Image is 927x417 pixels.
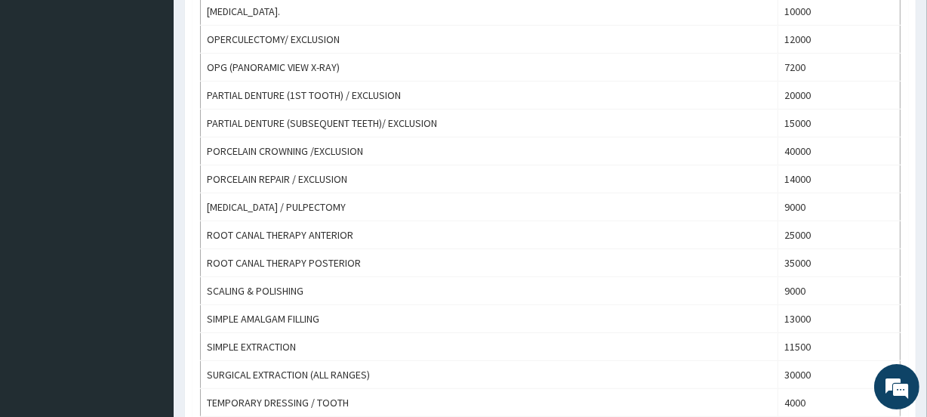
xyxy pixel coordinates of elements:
td: SIMPLE AMALGAM FILLING [201,305,778,333]
td: 12000 [778,26,900,54]
td: PORCELAIN REPAIR / EXCLUSION [201,165,778,193]
td: 35000 [778,249,900,277]
img: d_794563401_company_1708531726252_794563401 [28,76,61,113]
td: PARTIAL DENTURE (1ST TOOTH) / EXCLUSION [201,82,778,110]
span: We're online! [88,117,208,270]
td: PARTIAL DENTURE (SUBSEQUENT TEETH)/ EXCLUSION [201,110,778,137]
td: 25000 [778,221,900,249]
div: Chat with us now [79,85,254,104]
td: 20000 [778,82,900,110]
td: SIMPLE EXTRACTION [201,333,778,361]
td: 4000 [778,389,900,417]
textarea: Type your message and hit 'Enter' [8,266,288,319]
td: 14000 [778,165,900,193]
td: 15000 [778,110,900,137]
td: SURGICAL EXTRACTION (ALL RANGES) [201,361,778,389]
div: Minimize live chat window [248,8,284,44]
td: SCALING & POLISHING [201,277,778,305]
td: OPERCULECTOMY/ EXCLUSION [201,26,778,54]
td: 40000 [778,137,900,165]
td: PORCELAIN CROWNING /EXCLUSION [201,137,778,165]
td: 11500 [778,333,900,361]
td: 7200 [778,54,900,82]
td: 30000 [778,361,900,389]
td: [MEDICAL_DATA] / PULPECTOMY [201,193,778,221]
td: ROOT CANAL THERAPY ANTERIOR [201,221,778,249]
td: ROOT CANAL THERAPY POSTERIOR [201,249,778,277]
td: 9000 [778,277,900,305]
td: 13000 [778,305,900,333]
td: OPG (PANORAMIC VIEW X-RAY) [201,54,778,82]
td: TEMPORARY DRESSING / TOOTH [201,389,778,417]
td: 9000 [778,193,900,221]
